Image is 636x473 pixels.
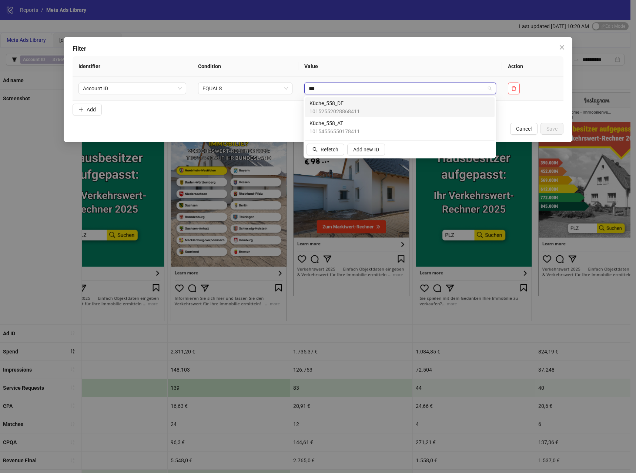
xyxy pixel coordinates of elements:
[73,56,192,77] th: Identifier
[502,56,563,77] th: Action
[516,126,532,132] span: Cancel
[192,56,298,77] th: Condition
[83,83,182,94] span: Account ID
[347,144,385,155] button: Add new ID
[559,44,565,50] span: close
[73,44,563,53] div: Filter
[510,123,538,135] button: Cancel
[298,56,502,77] th: Value
[307,144,344,155] button: Refetch
[540,123,563,135] button: Save
[353,147,379,152] span: Add new ID
[73,104,102,115] button: Add
[309,99,360,107] span: Küche_558_DE
[78,107,84,112] span: plus
[309,119,360,127] span: Küche_558_AT
[202,83,288,94] span: EQUALS
[511,86,516,91] span: delete
[309,107,360,115] span: 10152552028868411
[305,117,495,137] div: Küche_558_AT
[87,107,96,113] span: Add
[312,147,318,152] span: search
[556,41,568,53] button: Close
[305,97,495,117] div: Küche_558_DE
[309,127,360,135] span: 10154556550178411
[321,147,338,152] span: Refetch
